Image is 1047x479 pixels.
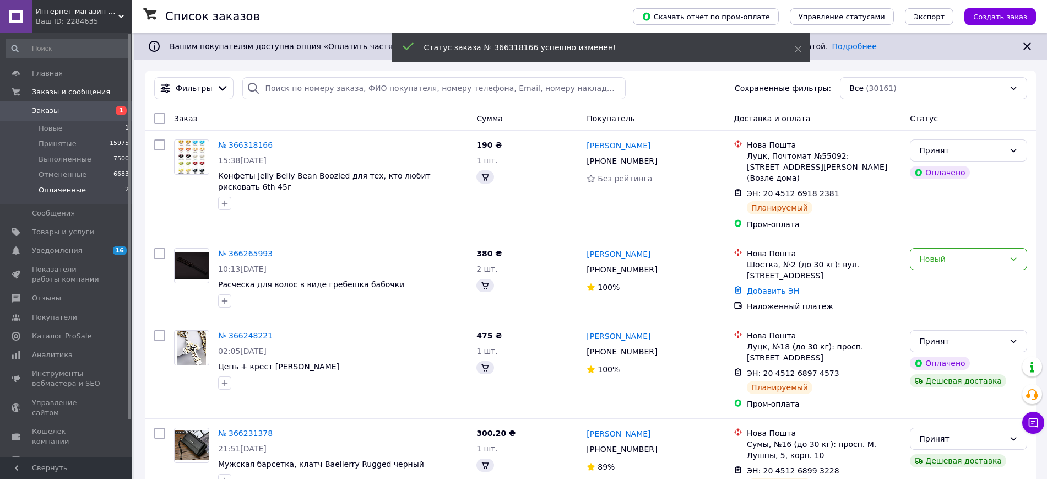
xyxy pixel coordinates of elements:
span: 1 шт. [476,347,498,356]
span: Заказ [174,114,197,123]
div: Луцк, Почтомат №55092: [STREET_ADDRESS][PERSON_NAME] (Возле дома) [747,150,901,184]
span: 7500 [113,154,129,164]
span: Сообщения [32,208,75,218]
div: Дешевая доставка [910,374,1006,387]
span: Доставка и оплата [734,114,810,123]
div: Пром-оплата [747,399,901,410]
span: Уведомления [32,246,82,256]
button: Чат с покупателем [1022,412,1044,434]
span: 89% [598,462,615,471]
span: Конфеты Jelly Belly Bean Boozled для тех, кто любит рисковать 6th 45г [218,171,431,191]
a: № 366231378 [218,429,273,438]
div: Принят [919,144,1005,157]
span: Сумма [476,114,503,123]
span: Вашим покупателям доступна опция «Оплатить частями от Rozetka» на 2 платежа. Получайте новые зака... [170,42,877,51]
a: Цепь + крест [PERSON_NAME] [218,362,339,371]
div: Дешевая доставка [910,454,1006,467]
span: Заказы и сообщения [32,87,110,97]
span: 16 [113,246,127,255]
span: Показатели работы компании [32,265,102,284]
span: ЭН: 20 4512 6918 2381 [747,189,839,198]
button: Экспорт [905,8,953,25]
span: 300.20 ₴ [476,429,516,438]
div: Принят [919,335,1005,347]
div: Пром-оплата [747,219,901,230]
a: [PERSON_NAME] [587,140,650,151]
span: 100% [598,365,620,374]
div: Нова Пошта [747,330,901,341]
span: Выполненные [39,154,91,164]
span: 475 ₴ [476,331,502,340]
div: Ваш ID: 2284635 [36,17,132,26]
span: Заказы [32,106,59,116]
span: 1 [125,123,129,133]
img: Фото товару [177,331,207,365]
span: Аналитика [32,350,73,360]
a: № 366248221 [218,331,273,340]
button: Создать заказ [964,8,1036,25]
span: Маркет [32,455,60,465]
a: № 366265993 [218,249,273,258]
img: Фото товару [175,430,209,460]
span: Управление сайтом [32,398,102,418]
span: 21:51[DATE] [218,444,267,453]
span: Сохраненные фильтры: [735,83,831,94]
a: Мужская барсетка, клатч Baellerry Rugged черный [218,460,424,469]
img: Фото товару [178,140,205,174]
div: Шостка, №2 (до 30 кг): вул. [STREET_ADDRESS] [747,259,901,281]
a: Добавить ЭН [747,287,799,295]
img: Фото товару [175,252,209,279]
a: Создать заказ [953,12,1036,20]
input: Поиск [6,39,130,58]
div: Принят [919,433,1005,445]
span: Отзывы [32,293,61,303]
div: Наложенный платеж [747,301,901,312]
span: Кошелек компании [32,427,102,446]
span: Фильтры [176,83,212,94]
span: Инструменты вебмастера и SEO [32,369,102,389]
a: Фото товару [174,139,209,175]
span: Товары и услуги [32,227,94,237]
span: [PHONE_NUMBER] [587,157,657,165]
a: № 366318166 [218,141,273,149]
div: Оплачено [910,357,969,370]
span: Главная [32,68,63,78]
span: 1 [116,106,127,115]
div: Нова Пошта [747,248,901,259]
input: Поиск по номеру заказа, ФИО покупателя, номеру телефона, Email, номеру накладной [242,77,626,99]
a: Расческа для волос в виде гребешка бабочки [218,280,404,289]
span: 15:38[DATE] [218,156,267,165]
span: (30161) [866,84,896,93]
span: Отмененные [39,170,86,180]
a: [PERSON_NAME] [587,249,650,260]
span: ЭН: 20 4512 6899 3228 [747,466,839,475]
span: 10:13[DATE] [218,265,267,273]
span: Интернет-магазин "VTRENDI" [36,7,118,17]
span: Скачать отчет по пром-оплате [642,12,770,21]
button: Управление статусами [790,8,894,25]
span: 1 шт. [476,156,498,165]
span: Статус [910,114,938,123]
span: Экспорт [914,13,945,21]
span: 1 шт. [476,444,498,453]
span: Покупатели [32,313,77,322]
span: [PHONE_NUMBER] [587,445,657,454]
span: Без рейтинга [598,174,652,183]
a: Фото товару [174,248,209,283]
span: 15975 [110,139,129,149]
span: Все [849,83,864,94]
div: Оплачено [910,166,969,179]
span: [PHONE_NUMBER] [587,347,657,356]
span: 6683 [113,170,129,180]
span: Каталог ProSale [32,331,91,341]
span: 02:05[DATE] [218,347,267,356]
div: Планируемый [747,381,812,394]
div: Сумы, №16 (до 30 кг): просп. М. Лушпы, 5, корп. 10 [747,439,901,461]
a: [PERSON_NAME] [587,331,650,342]
button: Скачать отчет по пром-оплате [633,8,779,25]
a: Подробнее [832,42,877,51]
div: Статус заказа № 366318166 успешно изменен! [424,42,767,53]
span: Управление статусами [799,13,885,21]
